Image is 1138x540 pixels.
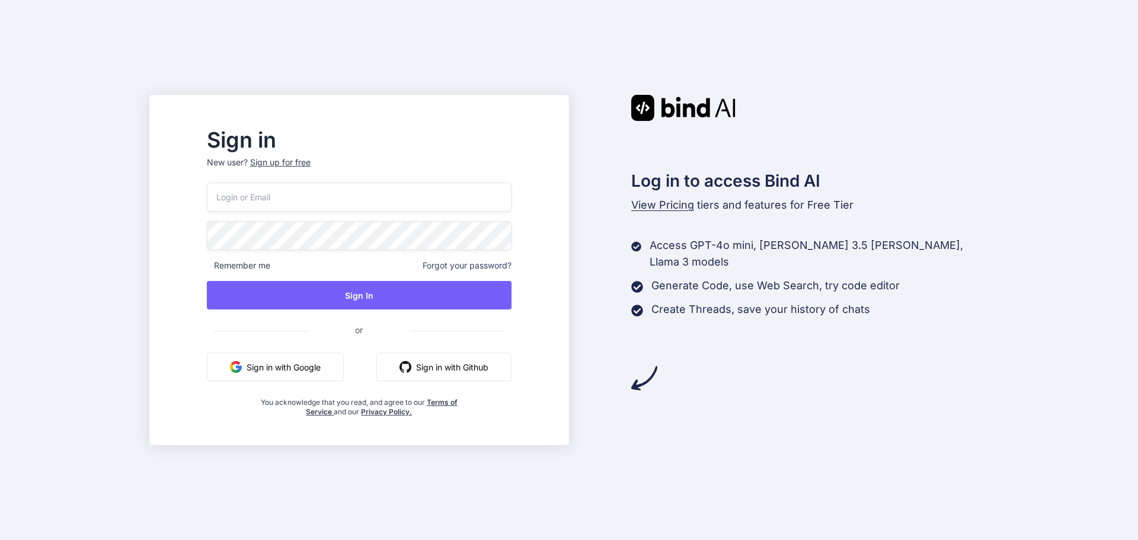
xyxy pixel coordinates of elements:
h2: Log in to access Bind AI [631,168,989,193]
span: or [308,315,410,344]
span: View Pricing [631,199,694,211]
p: Create Threads, save your history of chats [651,301,870,318]
p: New user? [207,156,512,183]
img: Bind AI logo [631,95,736,121]
a: Terms of Service [306,398,458,416]
img: google [230,361,242,373]
p: Generate Code, use Web Search, try code editor [651,277,900,294]
div: You acknowledge that you read, and agree to our and our [257,391,461,417]
button: Sign in with Github [376,353,512,381]
button: Sign in with Google [207,353,344,381]
span: Forgot your password? [423,260,512,271]
input: Login or Email [207,183,512,212]
h2: Sign in [207,130,512,149]
button: Sign In [207,281,512,309]
p: Access GPT-4o mini, [PERSON_NAME] 3.5 [PERSON_NAME], Llama 3 models [650,237,989,270]
a: Privacy Policy. [361,407,412,416]
img: github [399,361,411,373]
img: arrow [631,365,657,391]
div: Sign up for free [250,156,311,168]
span: Remember me [207,260,270,271]
p: tiers and features for Free Tier [631,197,989,213]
